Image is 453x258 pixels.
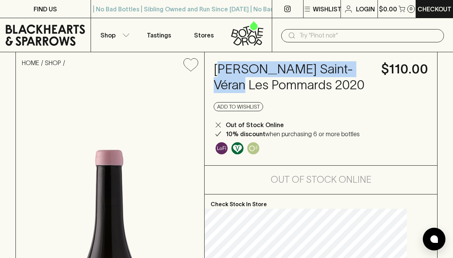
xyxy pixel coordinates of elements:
a: Controlled exposure to oxygen, adding complexity and sometimes developed characteristics. [245,140,261,156]
p: when purchasing 6 or more bottles [226,129,360,138]
a: Made without the use of any animal products. [230,140,245,156]
p: 0 [410,7,413,11]
b: 10% discount [226,131,265,137]
img: bubble-icon [430,235,438,243]
p: Check Stock In Store [205,194,437,209]
p: Checkout [418,5,451,14]
button: Add to wishlist [180,55,201,75]
button: Shop [91,18,136,52]
a: Stores [182,18,227,52]
img: Lo-Fi [216,142,228,154]
h4: $110.00 [381,61,428,77]
a: Tastings [136,18,182,52]
p: $0.00 [379,5,397,14]
p: Tastings [147,31,171,40]
a: HOME [22,59,39,66]
img: Oxidative [247,142,259,154]
button: Add to wishlist [214,102,263,111]
h5: Out of Stock Online [271,174,371,186]
p: Stores [194,31,214,40]
img: Vegan [231,142,243,154]
a: Some may call it natural, others minimum intervention, either way, it’s hands off & maybe even a ... [214,140,230,156]
p: Shop [100,31,116,40]
a: SHOP [45,59,61,66]
p: Out of Stock Online [226,120,284,129]
p: FIND US [34,5,57,14]
h4: [PERSON_NAME] Saint-Véran Les Pommards 2020 [214,61,372,93]
p: Wishlist [313,5,342,14]
input: Try "Pinot noir" [299,30,438,42]
p: Login [356,5,375,14]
